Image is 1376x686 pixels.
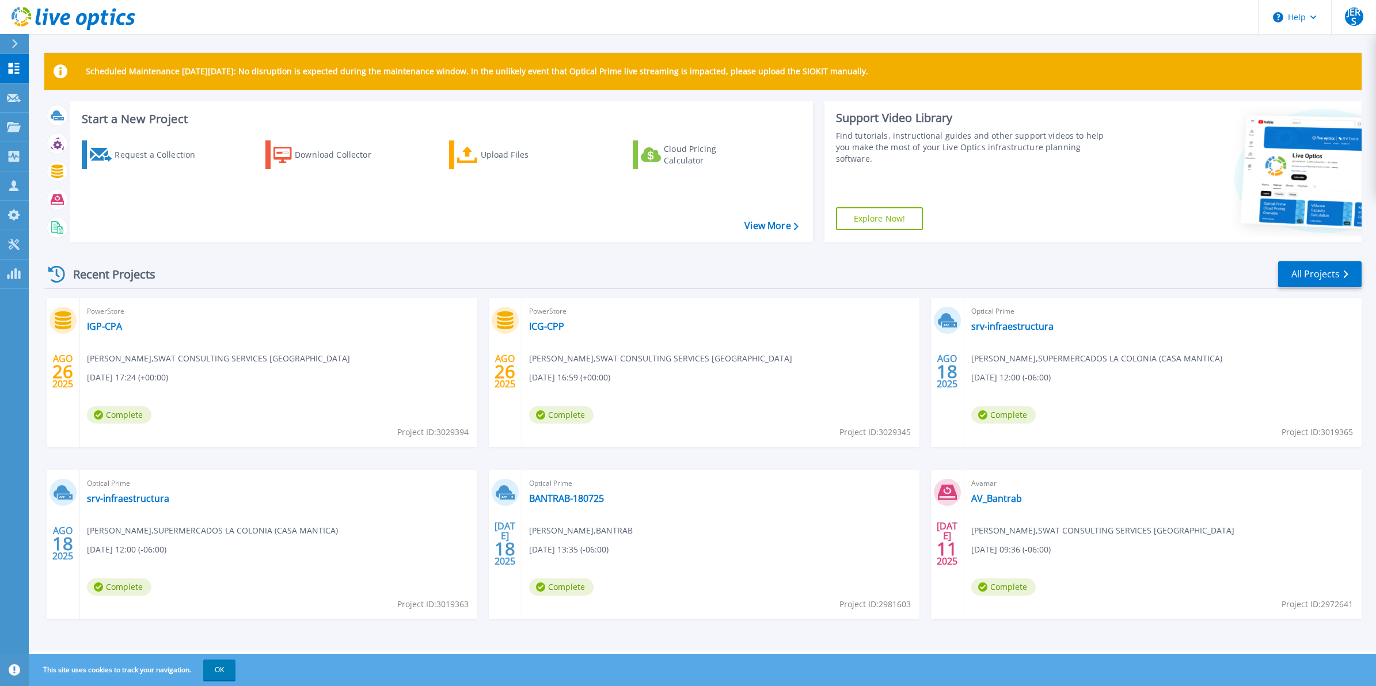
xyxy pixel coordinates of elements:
a: All Projects [1278,261,1362,287]
span: 18 [495,544,515,554]
a: Request a Collection [82,140,210,169]
div: AGO 2025 [52,350,74,392]
a: ICG-CPP [529,321,564,332]
span: Optical Prime [529,477,913,490]
span: [DATE] 17:24 (+00:00) [87,371,168,384]
span: [PERSON_NAME] , SUPERMERCADOS LA COLONIA (CASA MANTICA) [87,524,338,537]
div: [DATE] 2025 [494,523,516,565]
div: Recent Projects [44,260,171,288]
span: Project ID: 3019363 [397,598,469,611]
span: PowerStore [529,305,913,318]
span: 26 [495,367,515,376]
div: Support Video Library [836,110,1113,125]
span: Project ID: 2972641 [1282,598,1353,611]
a: IGP-CPA [87,321,122,332]
div: Request a Collection [115,143,207,166]
span: Complete [529,578,594,596]
div: AGO 2025 [936,350,958,392]
div: Cloud Pricing Calculator [664,143,756,166]
a: View More [744,220,798,231]
span: Project ID: 3029345 [839,426,911,439]
span: [DATE] 13:35 (-06:00) [529,543,609,556]
span: Project ID: 3019365 [1282,426,1353,439]
a: Download Collector [265,140,394,169]
span: [PERSON_NAME] , BANTRAB [529,524,633,537]
span: Project ID: 3029394 [397,426,469,439]
a: Cloud Pricing Calculator [633,140,761,169]
a: srv-infraestructura [971,321,1054,332]
div: Download Collector [295,143,387,166]
a: Upload Files [449,140,577,169]
span: Avamar [971,477,1355,490]
div: Upload Files [481,143,573,166]
span: Project ID: 2981603 [839,598,911,611]
a: srv-infraestructura [87,493,169,504]
span: [PERSON_NAME] , SUPERMERCADOS LA COLONIA (CASA MANTICA) [971,352,1222,365]
button: OK [203,660,235,680]
span: 26 [52,367,73,376]
a: AV_Bantrab [971,493,1022,504]
span: [PERSON_NAME] , SWAT CONSULTING SERVICES [GEOGRAPHIC_DATA] [529,352,792,365]
span: Optical Prime [971,305,1355,318]
span: PowerStore [87,305,470,318]
span: 11 [937,544,957,554]
span: 18 [52,539,73,548]
div: AGO 2025 [52,523,74,565]
span: JERS [1345,7,1363,26]
span: This site uses cookies to track your navigation. [32,660,235,680]
span: Optical Prime [87,477,470,490]
span: [DATE] 09:36 (-06:00) [971,543,1051,556]
a: Explore Now! [836,207,923,230]
div: [DATE] 2025 [936,523,958,565]
div: AGO 2025 [494,350,516,392]
span: Complete [87,578,151,596]
h3: Start a New Project [82,113,798,125]
span: Complete [971,578,1036,596]
a: BANTRAB-180725 [529,493,604,504]
p: Scheduled Maintenance [DATE][DATE]: No disruption is expected during the maintenance window. In t... [86,67,868,76]
div: Find tutorials, instructional guides and other support videos to help you make the most of your L... [836,130,1113,165]
span: [DATE] 12:00 (-06:00) [87,543,166,556]
span: Complete [87,406,151,424]
span: [PERSON_NAME] , SWAT CONSULTING SERVICES [GEOGRAPHIC_DATA] [971,524,1234,537]
span: [DATE] 16:59 (+00:00) [529,371,610,384]
span: Complete [971,406,1036,424]
span: [PERSON_NAME] , SWAT CONSULTING SERVICES [GEOGRAPHIC_DATA] [87,352,350,365]
span: [DATE] 12:00 (-06:00) [971,371,1051,384]
span: Complete [529,406,594,424]
span: 18 [937,367,957,376]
